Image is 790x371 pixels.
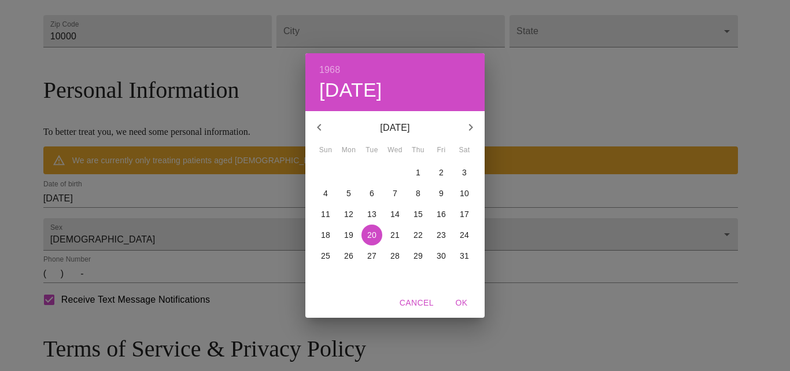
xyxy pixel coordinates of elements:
button: 14 [385,204,405,225]
p: 7 [393,188,397,199]
button: 1968 [319,62,340,78]
span: Sat [454,145,475,156]
p: 5 [346,188,351,199]
button: 31 [454,245,475,266]
button: 5 [338,183,359,204]
p: 18 [321,229,330,241]
button: 22 [408,225,429,245]
p: 14 [390,208,400,220]
p: 24 [460,229,469,241]
p: 10 [460,188,469,199]
p: 26 [344,250,353,262]
button: 28 [385,245,405,266]
span: Cancel [400,296,434,310]
button: Cancel [395,292,438,314]
p: 11 [321,208,330,220]
button: 13 [361,204,382,225]
p: 19 [344,229,353,241]
span: Fri [431,145,452,156]
span: OK [448,296,475,310]
button: 12 [338,204,359,225]
button: 10 [454,183,475,204]
p: 16 [437,208,446,220]
button: 30 [431,245,452,266]
p: 30 [437,250,446,262]
button: 23 [431,225,452,245]
p: 27 [367,250,376,262]
button: 3 [454,162,475,183]
span: Sun [315,145,336,156]
p: 22 [414,229,423,241]
p: 23 [437,229,446,241]
p: 21 [390,229,400,241]
p: 25 [321,250,330,262]
p: 15 [414,208,423,220]
p: [DATE] [333,121,457,135]
button: 26 [338,245,359,266]
p: 28 [390,250,400,262]
p: 9 [439,188,444,199]
p: 31 [460,250,469,262]
p: 4 [323,188,328,199]
button: 24 [454,225,475,245]
button: 17 [454,204,475,225]
button: 27 [361,245,382,266]
p: 20 [367,229,376,241]
span: Mon [338,145,359,156]
p: 6 [370,188,374,199]
span: Tue [361,145,382,156]
button: 29 [408,245,429,266]
button: 25 [315,245,336,266]
p: 8 [416,188,420,199]
p: 3 [462,167,467,178]
button: 4 [315,183,336,204]
button: 6 [361,183,382,204]
button: 9 [431,183,452,204]
button: OK [443,292,480,314]
button: 15 [408,204,429,225]
button: 8 [408,183,429,204]
button: 21 [385,225,405,245]
p: 1 [416,167,420,178]
button: 7 [385,183,405,204]
button: 2 [431,162,452,183]
button: 1 [408,162,429,183]
button: [DATE] [319,78,382,102]
button: 16 [431,204,452,225]
button: 11 [315,204,336,225]
p: 12 [344,208,353,220]
button: 20 [361,225,382,245]
span: Wed [385,145,405,156]
p: 2 [439,167,444,178]
p: 29 [414,250,423,262]
button: 19 [338,225,359,245]
button: 18 [315,225,336,245]
span: Thu [408,145,429,156]
p: 13 [367,208,376,220]
p: 17 [460,208,469,220]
